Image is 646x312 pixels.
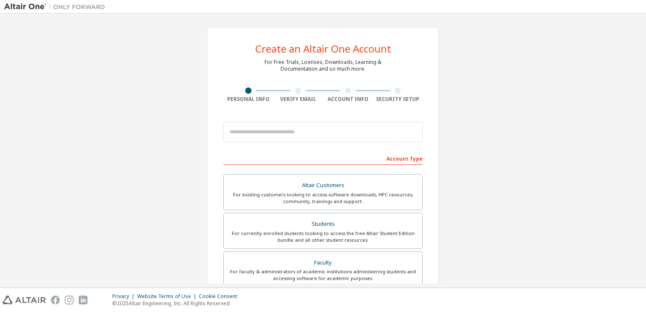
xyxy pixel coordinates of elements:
div: Website Terms of Use [137,293,199,300]
div: Account Info [323,96,373,103]
div: Personal Info [223,96,273,103]
div: Verify Email [273,96,323,103]
div: For existing customers looking to access software downloads, HPC resources, community, trainings ... [229,191,417,205]
div: Cookie Consent [199,293,242,300]
div: For Free Trials, Licenses, Downloads, Learning & Documentation and so much more. [265,59,381,72]
img: linkedin.svg [79,296,87,304]
div: Security Setup [373,96,423,103]
div: For currently enrolled students looking to access the free Altair Student Edition bundle and all ... [229,230,417,243]
img: facebook.svg [51,296,60,304]
div: For faculty & administrators of academic institutions administering students and accessing softwa... [229,268,417,282]
img: instagram.svg [65,296,74,304]
div: Account Type [223,151,423,165]
p: © 2025 Altair Engineering, Inc. All Rights Reserved. [112,300,242,307]
div: Students [229,218,417,230]
div: Altair Customers [229,180,417,191]
div: Create an Altair One Account [255,44,391,54]
img: Altair One [4,3,109,11]
div: Privacy [112,293,137,300]
img: altair_logo.svg [3,296,46,304]
div: Faculty [229,257,417,269]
